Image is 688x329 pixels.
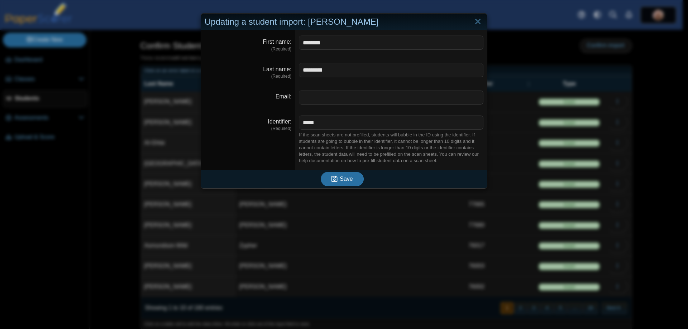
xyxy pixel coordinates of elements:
[205,46,291,52] dfn: (Required)
[263,66,291,72] label: Last name
[276,93,291,100] label: Email
[205,73,291,79] dfn: (Required)
[321,172,364,186] button: Save
[263,39,291,45] label: First name
[205,126,291,132] dfn: (Required)
[299,132,483,164] div: If the scan sheets are not prefilled, students will bubble in the ID using the identifier. If stu...
[268,118,292,125] label: Identifier
[340,176,353,182] span: Save
[201,14,487,30] div: Updating a student import: [PERSON_NAME]
[472,16,483,28] a: Close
